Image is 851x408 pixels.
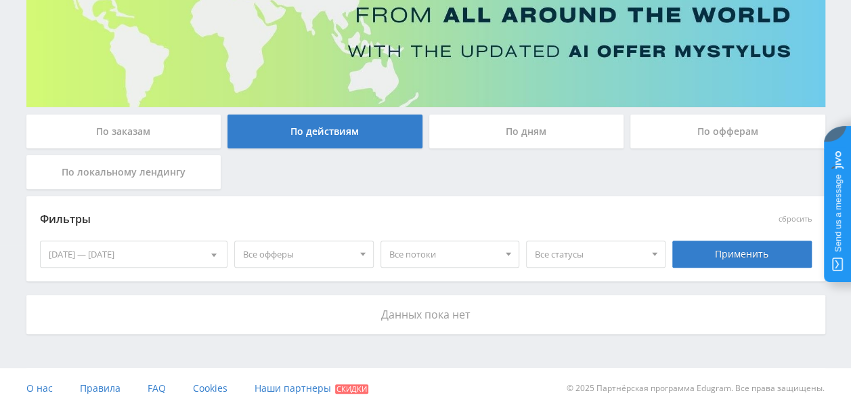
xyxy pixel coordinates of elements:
[148,382,166,394] span: FAQ
[243,241,353,267] span: Все офферы
[630,115,825,148] div: По офферам
[41,241,227,267] div: [DATE] — [DATE]
[26,115,221,148] div: По заказам
[672,241,812,268] div: Применить
[227,115,422,148] div: По действиям
[40,308,812,321] p: Данных пока нет
[40,209,617,230] div: Фильтры
[779,215,812,224] button: сбросить
[80,382,121,394] span: Правила
[535,241,645,267] span: Все статусы
[255,382,331,394] span: Наши партнеры
[389,241,499,267] span: Все потоки
[429,115,624,148] div: По дням
[26,382,53,394] span: О нас
[193,382,227,394] span: Cookies
[335,384,368,394] span: Скидки
[26,155,221,189] div: По локальному лендингу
